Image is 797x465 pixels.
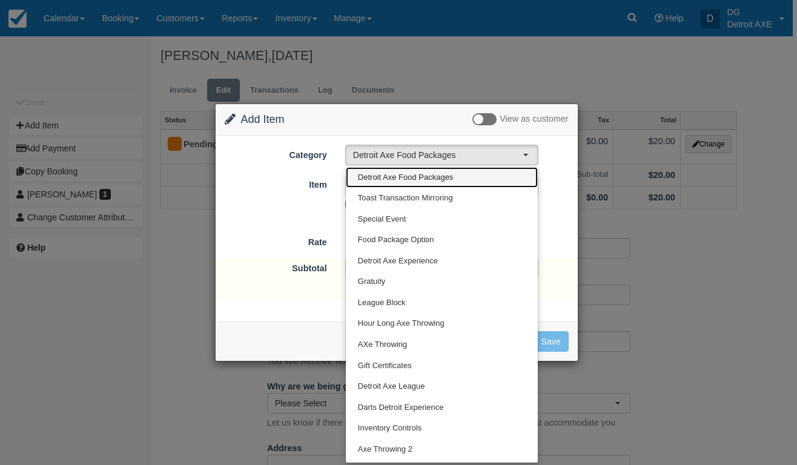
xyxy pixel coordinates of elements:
[358,423,422,434] span: Inventory Controls
[358,234,434,246] span: Food Package Option
[358,193,453,204] span: Toast Transaction Mirroring
[358,339,407,351] span: AXe Throwing
[358,214,406,225] span: Special Event
[216,145,336,162] label: Category
[216,232,336,249] label: Rate
[534,331,569,352] button: Save
[358,360,412,372] span: Gift Certificates
[358,318,445,329] span: Hour Long Axe Throwing
[358,256,438,267] span: Detroit Axe Experience
[358,402,444,414] span: Darts Detroit Experience
[216,258,336,275] label: Subtotal
[358,276,386,288] span: Gratuity
[241,113,285,125] span: Add Item
[358,381,425,392] span: Detroit Axe League
[500,114,568,124] span: View as customer
[358,297,406,309] span: League Block
[358,172,454,183] span: Detroit Axe Food Packages
[358,444,412,455] span: Axe Throwing 2
[353,149,523,161] span: Detroit Axe Food Packages
[216,174,336,191] label: Item
[345,145,538,165] button: Detroit Axe Food Packages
